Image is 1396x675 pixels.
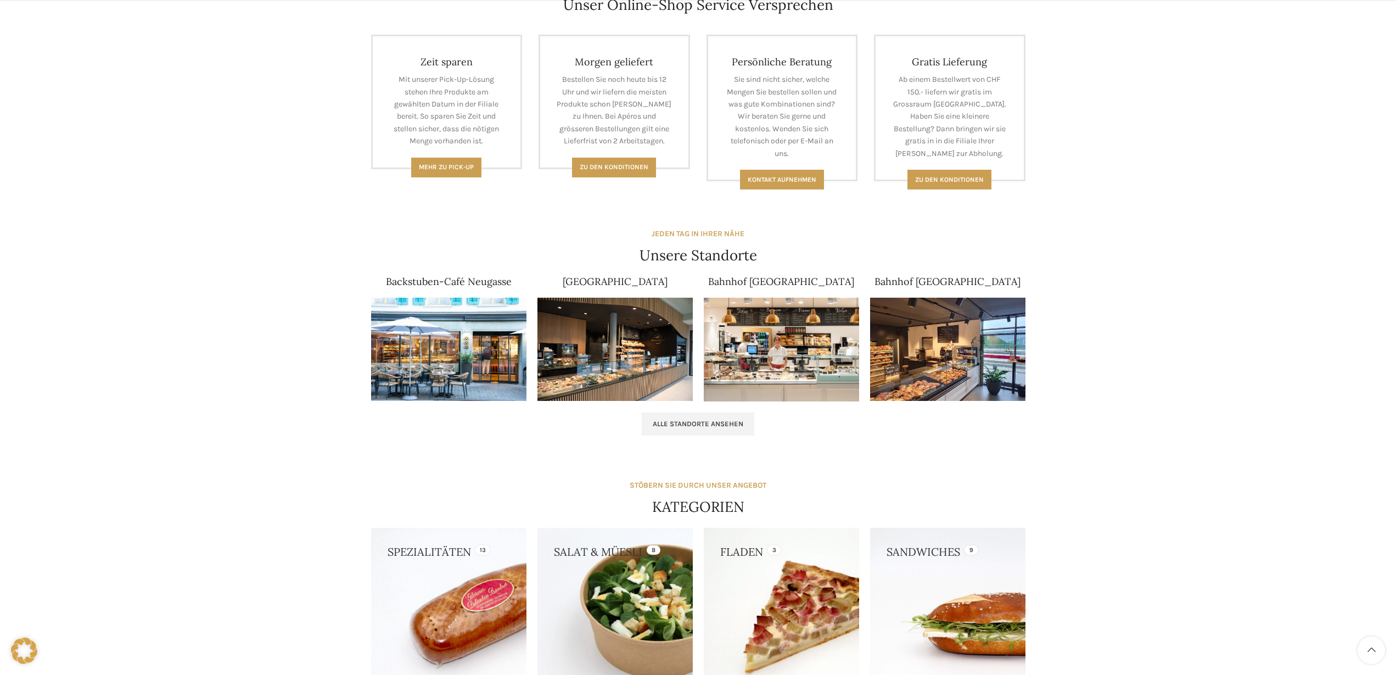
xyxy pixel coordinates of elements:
[892,55,1007,68] h4: Gratis Lieferung
[640,246,757,265] h4: Unsere Standorte
[725,55,840,68] h4: Persönliche Beratung
[892,74,1007,160] p: Ab einem Bestellwert von CHF 150.- liefern wir gratis im Grossraum [GEOGRAPHIC_DATA]. Haben Sie e...
[630,479,766,492] div: STÖBERN SIE DURCH UNSER ANGEBOT
[419,163,474,171] span: Mehr zu Pick-Up
[580,163,648,171] span: Zu den Konditionen
[389,74,504,147] p: Mit unserer Pick-Up-Lösung stehen Ihre Produkte am gewählten Datum in der Filiale bereit. So spar...
[411,158,481,177] a: Mehr zu Pick-Up
[653,420,743,428] span: Alle Standorte ansehen
[1358,637,1385,664] a: Scroll to top button
[563,275,668,288] a: [GEOGRAPHIC_DATA]
[874,275,1021,288] a: Bahnhof [GEOGRAPHIC_DATA]
[572,158,656,177] a: Zu den Konditionen
[652,497,744,517] h4: KATEGORIEN
[389,55,504,68] h4: Zeit sparen
[642,412,754,436] a: Alle Standorte ansehen
[725,74,840,160] p: Sie sind nicht sicher, welche Mengen Sie bestellen sollen und was gute Kombinationen sind? Wir be...
[557,55,672,68] h4: Morgen geliefert
[708,275,854,288] a: Bahnhof [GEOGRAPHIC_DATA]
[915,176,984,183] span: Zu den konditionen
[907,170,991,189] a: Zu den konditionen
[748,176,816,183] span: Kontakt aufnehmen
[652,228,744,240] div: JEDEN TAG IN IHRER NÄHE
[740,170,824,189] a: Kontakt aufnehmen
[386,275,512,288] a: Backstuben-Café Neugasse
[557,74,672,147] p: Bestellen Sie noch heute bis 12 Uhr und wir liefern die meisten Produkte schon [PERSON_NAME] zu I...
